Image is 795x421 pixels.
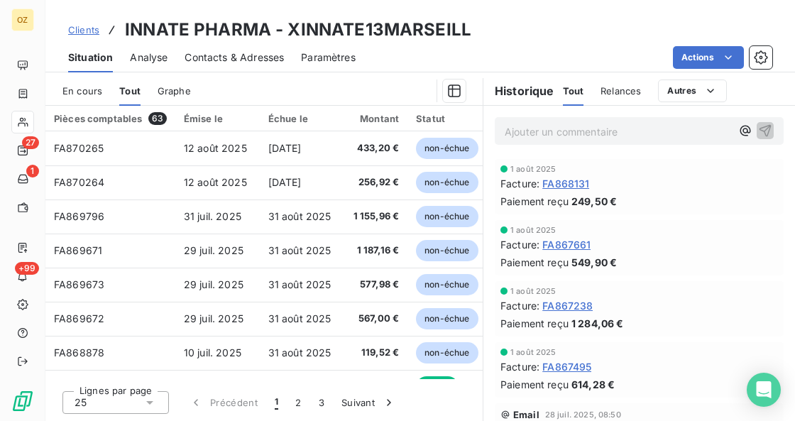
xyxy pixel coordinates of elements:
span: non-échue [416,342,478,363]
h6: Historique [483,82,554,99]
button: Suivant [333,388,405,417]
span: 577,98 € [351,278,400,292]
span: Email [513,409,539,420]
span: 31 août 2025 [268,278,331,290]
span: FA869673 [54,278,104,290]
span: 25 [75,395,87,410]
button: Actions [673,46,744,69]
span: FA867495 [542,359,591,374]
span: Facture : [500,359,539,374]
span: non-échue [416,206,478,227]
span: 549,90 € [571,255,617,270]
span: 1 284,06 € [571,316,624,331]
span: 10 juil. 2025 [184,346,241,359]
button: 2 [287,388,309,417]
span: Paiement reçu [500,255,569,270]
button: Précédent [180,388,266,417]
span: +99 [15,262,39,275]
button: 1 [266,388,287,417]
span: 63 [148,112,167,125]
span: 31 août 2025 [268,210,331,222]
span: 31 août 2025 [268,244,331,256]
span: 12 août 2025 [184,142,247,154]
span: 119,52 € [351,346,400,360]
span: Paiement reçu [500,377,569,392]
span: Tout [119,85,141,97]
span: 433,20 € [351,141,400,155]
div: Montant [351,113,400,124]
span: FA869671 [54,244,102,256]
span: Facture : [500,176,539,191]
span: FA869672 [54,312,104,324]
span: 12 août 2025 [184,176,247,188]
span: non-échue [416,172,478,193]
span: 29 juil. 2025 [184,244,243,256]
div: Open Intercom Messenger [747,373,781,407]
span: [DATE] [268,176,302,188]
a: Clients [68,23,99,37]
span: 1 août 2025 [510,226,556,234]
span: 249,50 € [571,194,617,209]
span: 29 juil. 2025 [184,278,243,290]
span: 256,92 € [351,175,400,190]
span: Graphe [158,85,191,97]
span: Paramètres [301,50,356,65]
div: Pièces comptables [54,112,167,125]
span: Paiement reçu [500,194,569,209]
span: Paiement reçu [500,316,569,331]
a: 27 [11,139,33,162]
span: 614,28 € [571,377,615,392]
span: FA868131 [542,176,589,191]
a: 1 [11,168,33,190]
span: 31 août 2025 [268,312,331,324]
span: Facture : [500,237,539,252]
span: FA867661 [542,237,591,252]
span: 1 août 2025 [510,348,556,356]
span: 27 [22,136,39,149]
span: En cours [62,85,102,97]
span: 1 187,16 € [351,244,400,258]
span: 1 [275,395,278,410]
span: [DATE] [268,142,302,154]
span: Tout [563,85,584,97]
span: Facture : [500,298,539,313]
h3: INNATE PHARMA - XINNATE13MARSEILL [125,17,471,43]
button: Autres [658,80,727,102]
span: 1 155,96 € [351,209,400,224]
span: FA868878 [54,346,104,359]
span: 1 août 2025 [510,165,556,173]
span: FA869796 [54,210,104,222]
span: 31 juil. 2025 [184,210,241,222]
span: non-échue [416,274,478,295]
span: Contacts & Adresses [185,50,284,65]
span: Analyse [130,50,168,65]
div: OZ [11,9,34,31]
span: 1 août 2025 [510,287,556,295]
span: non-échue [416,240,478,261]
span: 1 [26,165,39,177]
span: FA870265 [54,142,104,154]
img: Logo LeanPay [11,390,34,412]
span: Situation [68,50,113,65]
div: Émise le [184,113,251,124]
span: non-échue [416,308,478,329]
span: payée [416,376,459,398]
button: 3 [310,388,333,417]
span: Relances [601,85,641,97]
span: 31 août 2025 [268,346,331,359]
div: Statut [416,113,478,124]
span: non-échue [416,138,478,159]
span: FA870264 [54,176,104,188]
span: 29 juil. 2025 [184,312,243,324]
span: 28 juil. 2025, 08:50 [545,410,621,419]
span: Clients [68,24,99,35]
span: FA867238 [542,298,593,313]
span: 567,00 € [351,312,400,326]
div: Échue le [268,113,334,124]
